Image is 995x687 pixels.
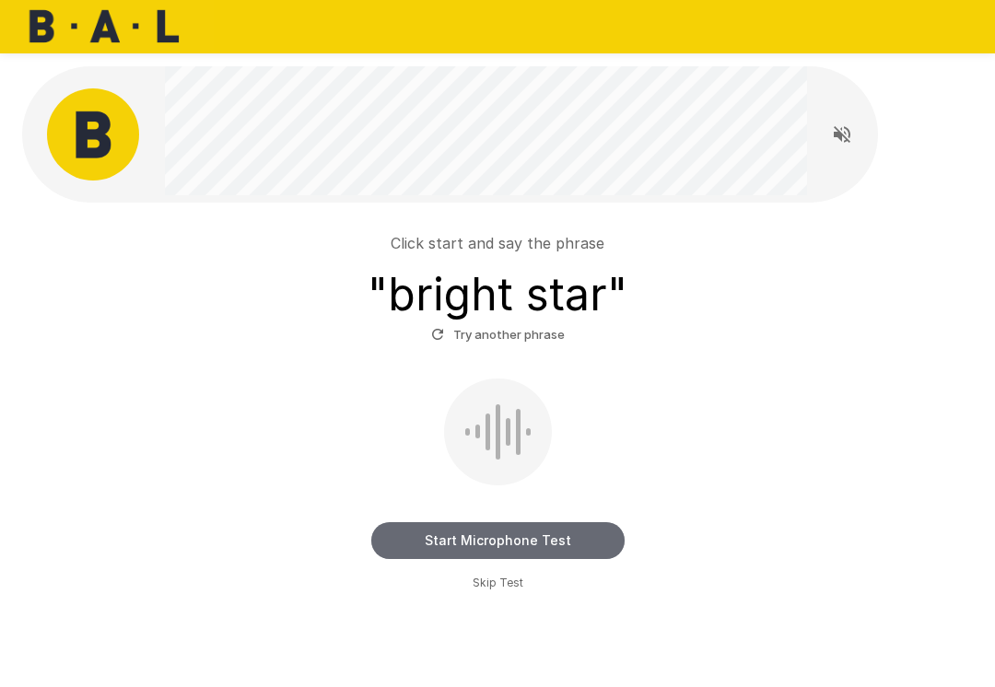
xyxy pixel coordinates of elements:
[824,116,860,153] button: Read questions aloud
[391,232,604,254] p: Click start and say the phrase
[371,522,625,559] button: Start Microphone Test
[368,269,627,320] h3: " bright star "
[47,88,139,180] img: bal_avatar.png
[473,574,523,592] span: Skip Test
[427,320,569,349] button: Try another phrase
